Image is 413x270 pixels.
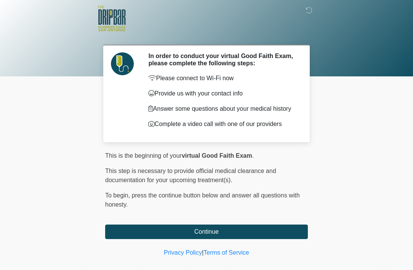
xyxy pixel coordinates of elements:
h2: In order to conduct your virtual Good Faith Exam, please complete the following steps: [148,52,296,67]
p: Answer some questions about your medical history [148,104,296,113]
span: press the continue button below and answer all questions with honesty. [105,192,300,208]
a: | [202,249,203,256]
p: Provide us with your contact info [148,89,296,98]
img: The DRIPBaR - The Strand at Huebner Oaks Logo [98,6,126,31]
span: This step is necessary to provide official medical clearance and documentation for your upcoming ... [105,168,276,183]
p: Complete a video call with one of our providers [148,120,296,129]
span: To begin, [105,192,132,199]
a: Privacy Policy [164,249,202,256]
span: . [252,152,254,159]
p: Please connect to Wi-Fi now [148,74,296,83]
span: This is the beginning of your [105,152,182,159]
img: Agent Avatar [111,52,134,75]
strong: virtual Good Faith Exam [182,152,252,159]
button: Continue [105,225,308,239]
a: Terms of Service [203,249,249,256]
